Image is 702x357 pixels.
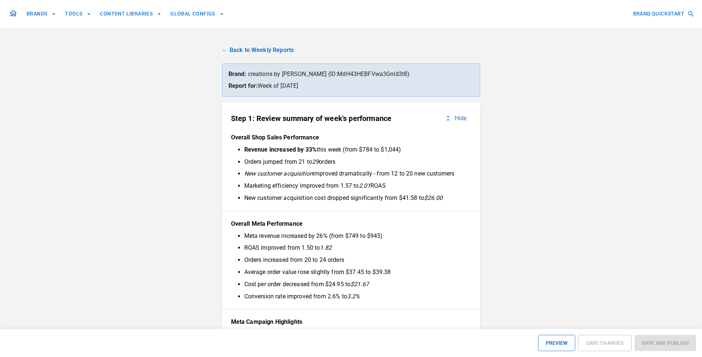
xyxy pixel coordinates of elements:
em: 2.01 [359,182,371,189]
strong: Report for: [228,82,258,89]
p: Hide [455,115,467,122]
button: BRAND QUICKSTART [630,7,696,21]
p: creations by [PERSON_NAME] (ID: MdH43HEBFVwa3Gnld3t8 ) [228,70,474,79]
em: $21.67 [350,281,369,288]
li: ROAS improved from 1.50 to [244,244,465,252]
li: Cost per order decreased from $24.95 to [244,281,465,288]
li: New customer acquisition cost dropped significantly from $41.58 to [244,194,465,202]
p: Overall Meta Performance [231,220,471,228]
em: New customer acquisition [244,170,313,177]
li: this week (from $784 to $1,044) [244,146,465,154]
button: TOOLS [62,7,94,21]
p: Meta Campaign Highlights [231,318,471,326]
p: Step 1: Review summary of week's performance [231,114,392,123]
button: Hide [440,111,471,125]
p: Week of [DATE] [228,82,474,90]
li: Average order value rose slightly from $37.45 to $39.38 [244,268,465,276]
button: GLOBAL CONFIGS [167,7,227,21]
strong: Brand: [228,70,247,77]
li: Conversion rate improved from 2.6% to [244,293,465,301]
li: Marketing efficiency improved from 1.57 to ROAS [244,182,465,190]
button: CONTENT LIBRARIES [97,7,164,21]
button: PREVIEW [538,335,575,351]
p: Overall Shop Sales Performance [231,134,471,142]
a: ← Back to Weekly Reports [222,46,480,55]
button: BRANDS [24,7,59,21]
li: Orders increased from 20 to 24 orders [244,256,465,264]
em: 3.2% [347,293,360,300]
em: $26.00 [424,194,443,201]
em: 29 [312,158,319,165]
li: improved dramatically - from 12 to 20 new customers [244,170,465,178]
li: Meta revenue increased by 26% (from $749 to $945) [244,232,465,240]
em: 1.82 [320,244,332,251]
li: Orders jumped from 21 to orders [244,158,465,166]
strong: Revenue increased by 33% [244,146,317,153]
